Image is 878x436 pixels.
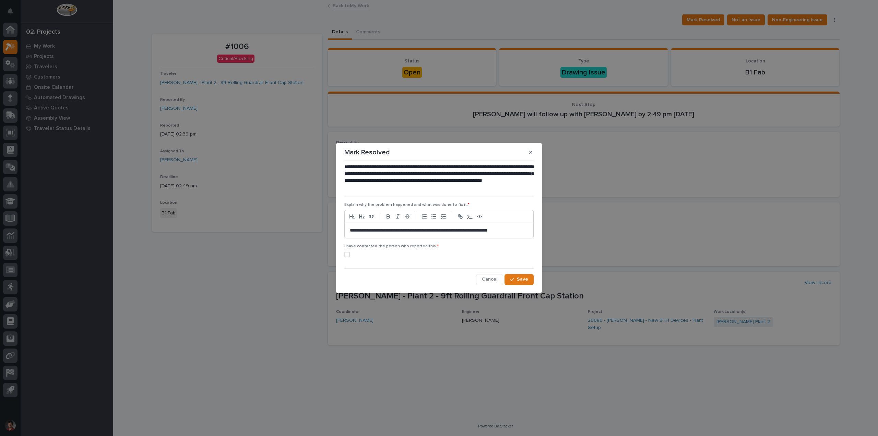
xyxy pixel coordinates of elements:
p: Mark Resolved [344,148,390,156]
span: Save [517,276,528,282]
span: I have contacted the person who reported this. [344,244,439,248]
button: Save [505,274,534,285]
button: Cancel [476,274,503,285]
span: Explain why the problem happened and what was done to fix it. [344,203,470,207]
span: Cancel [482,276,497,282]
